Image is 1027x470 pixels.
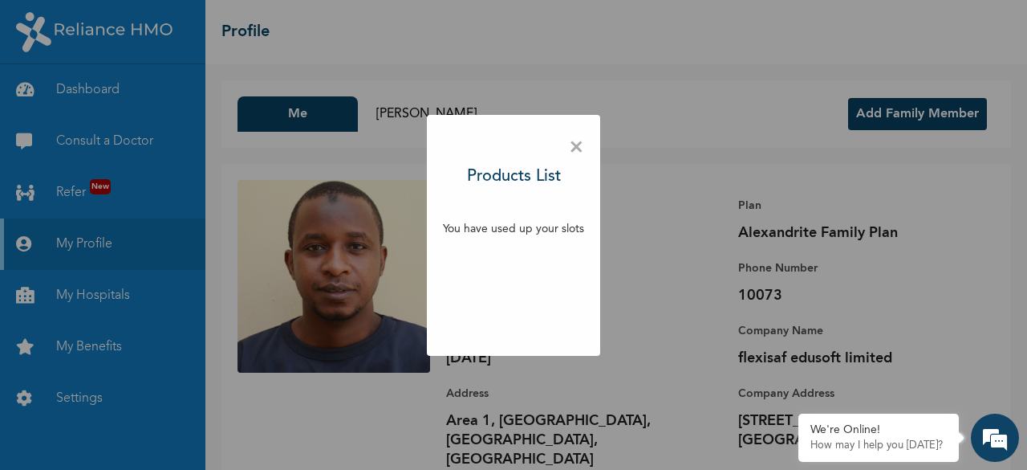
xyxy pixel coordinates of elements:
[467,165,561,189] h3: Products List
[8,416,157,428] span: Conversation
[99,345,214,375] div: Chat Now
[86,157,228,321] span: No previous conversation
[263,8,302,47] div: Minimize live chat window
[83,90,270,112] div: Conversation(s)
[157,388,306,439] div: FAQs
[810,423,947,437] div: We're Online!
[443,221,584,238] p: You have used up your slots
[810,439,947,452] p: How may I help you today?
[569,131,584,165] span: ×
